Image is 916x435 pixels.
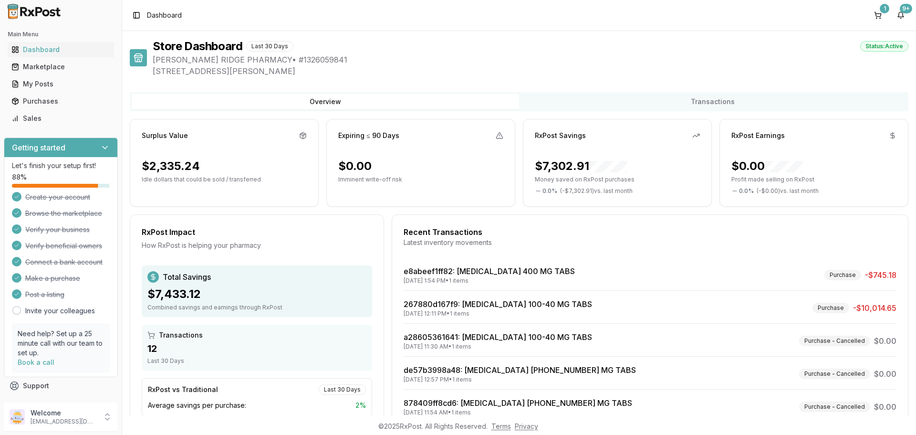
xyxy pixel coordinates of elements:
a: Sales [8,110,114,127]
span: Verify beneficial owners [25,241,102,251]
span: $0.00 [874,401,896,413]
span: Dashboard [147,11,182,20]
span: Connect a bank account [25,257,103,267]
div: Purchase [812,303,849,313]
h2: Main Menu [8,31,114,38]
p: Need help? Set up a 25 minute call with our team to set up. [18,329,104,358]
button: Sales [4,111,118,126]
a: 267880d167f9: [MEDICAL_DATA] 100-40 MG TABS [404,299,592,309]
button: Feedback [4,394,118,412]
div: Purchases [11,96,110,106]
span: Average savings per purchase: [148,401,246,410]
span: ( - $0.00 ) vs. last month [757,187,819,195]
div: $7,302.91 [535,159,627,174]
div: My Posts [11,79,110,89]
span: ( - $7,302.91 ) vs. last month [560,187,633,195]
a: Dashboard [8,41,114,58]
nav: breadcrumb [147,11,182,20]
img: RxPost Logo [4,4,65,19]
img: User avatar [10,409,25,424]
p: Welcome [31,408,97,418]
p: Idle dollars that could be sold / transferred [142,176,307,183]
span: 2 % [355,401,366,410]
div: [DATE] 12:11 PM • 1 items [404,310,592,318]
div: Sales [11,114,110,123]
span: Post a listing [25,290,64,299]
div: 1 [880,4,889,13]
span: Create your account [25,192,90,202]
div: Purchase - Cancelled [799,336,870,346]
button: Dashboard [4,42,118,57]
a: Marketplace [8,58,114,75]
div: Marketplace [11,62,110,72]
span: Transactions [159,330,203,340]
div: Last 30 Days [319,384,366,395]
div: Dashboard [11,45,110,54]
h1: Store Dashboard [153,39,242,54]
a: e8abeef1ff82: [MEDICAL_DATA] 400 MG TABS [404,266,575,276]
div: [DATE] 12:57 PM • 1 items [404,376,636,383]
span: 0.0 % [739,187,754,195]
div: Last 30 Days [246,41,293,52]
a: Invite your colleagues [25,306,95,316]
h3: Getting started [12,142,65,153]
button: Transactions [519,94,906,109]
a: My Posts [8,75,114,93]
div: RxPost Savings [535,131,586,140]
a: 878409ff8cd6: [MEDICAL_DATA] [PHONE_NUMBER] MG TABS [404,398,632,408]
a: a28605361641: [MEDICAL_DATA] 100-40 MG TABS [404,332,592,342]
div: $2,335.24 [142,159,200,174]
div: 12 [147,342,366,355]
a: Purchases [8,93,114,110]
span: -$10,014.65 [853,302,896,314]
div: Latest inventory movements [404,238,896,247]
div: RxPost vs Traditional [148,385,218,394]
button: Marketplace [4,59,118,74]
span: Make a purchase [25,274,80,283]
div: Last 30 Days [147,357,366,365]
button: My Posts [4,76,118,92]
div: Expiring ≤ 90 Days [338,131,399,140]
span: Total Savings [163,271,211,283]
div: Purchase - Cancelled [799,402,870,412]
p: Profit made selling on RxPost [731,176,896,183]
div: [DATE] 11:54 AM • 1 items [404,409,632,416]
span: 0.0 % [542,187,557,195]
button: Overview [132,94,519,109]
div: [DATE] 11:30 AM • 1 items [404,343,592,350]
span: 88 % [12,172,27,182]
a: de57b3998a48: [MEDICAL_DATA] [PHONE_NUMBER] MG TABS [404,365,636,375]
a: Book a call [18,358,54,366]
p: Imminent write-off risk [338,176,503,183]
button: 9+ [893,8,908,23]
span: [PERSON_NAME] RIDGE PHARMACY • # 1326059841 [153,54,908,65]
div: RxPost Earnings [731,131,785,140]
button: 1 [870,8,885,23]
div: 9+ [900,4,912,13]
div: $7,433.12 [147,286,366,302]
div: $0.00 [338,159,372,174]
div: RxPost Impact [142,226,372,238]
div: Recent Transactions [404,226,896,238]
span: Feedback [23,398,55,408]
span: -$745.18 [865,269,896,281]
div: Surplus Value [142,131,188,140]
div: Purchase - Cancelled [799,369,870,379]
div: [DATE] 1:54 PM • 1 items [404,277,575,285]
p: [EMAIL_ADDRESS][DOMAIN_NAME] [31,418,97,425]
p: Let's finish your setup first! [12,161,110,170]
div: Purchase [824,270,861,280]
a: Privacy [515,422,538,430]
iframe: Intercom live chat [884,403,906,425]
span: Verify your business [25,225,90,234]
span: Browse the marketplace [25,209,102,218]
a: Terms [491,422,511,430]
span: $0.00 [874,335,896,347]
div: $0.00 [731,159,803,174]
p: Money saved on RxPost purchases [535,176,700,183]
div: How RxPost is helping your pharmacy [142,241,372,250]
button: Purchases [4,94,118,109]
span: $0.00 [874,368,896,380]
div: Status: Active [860,41,908,52]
